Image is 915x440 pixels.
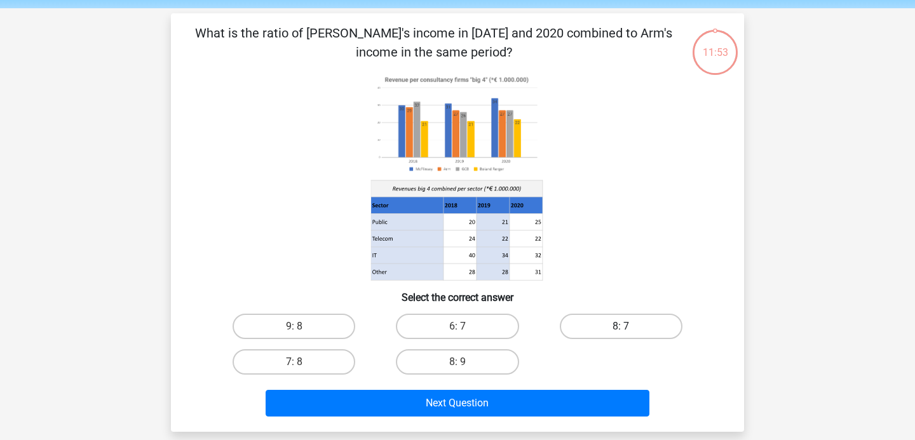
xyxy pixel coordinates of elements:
[396,349,518,375] label: 8: 9
[266,390,650,417] button: Next Question
[191,281,724,303] h6: Select the correct answer
[233,314,355,339] label: 9: 8
[691,29,739,60] div: 11:53
[191,23,676,62] p: What is the ratio of [PERSON_NAME]'s income in [DATE] and 2020 combined to Arm's income in the sa...
[560,314,682,339] label: 8: 7
[396,314,518,339] label: 6: 7
[233,349,355,375] label: 7: 8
